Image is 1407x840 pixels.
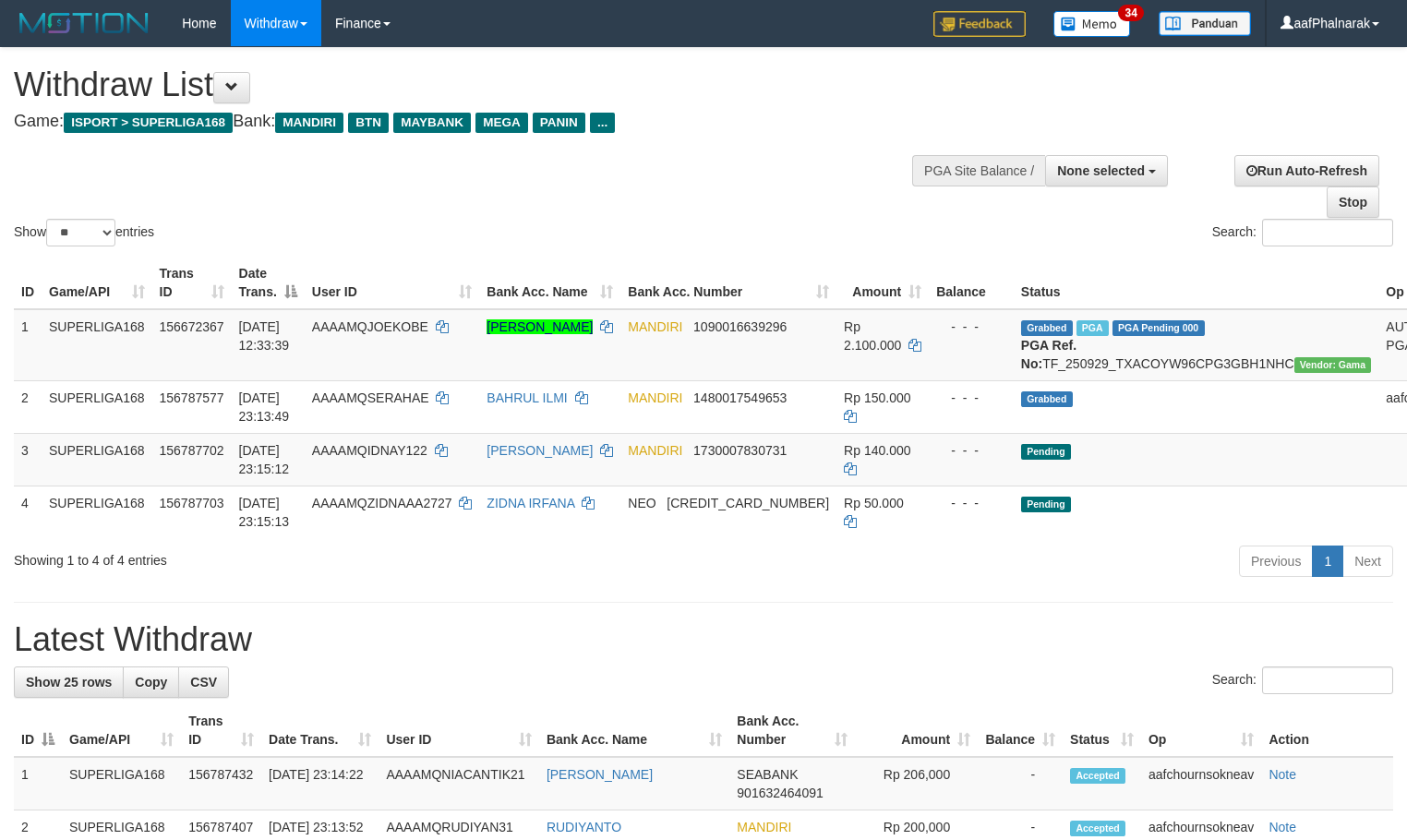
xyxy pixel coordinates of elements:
span: MANDIRI [737,820,791,834]
a: Next [1342,546,1393,577]
th: Bank Acc. Number: activate to sort column ascending [729,704,855,757]
label: Search: [1212,219,1393,246]
span: Grabbed [1021,391,1073,407]
th: Status [1014,257,1378,309]
h1: Latest Withdraw [14,621,1393,658]
th: Bank Acc. Number: activate to sort column ascending [620,257,836,309]
span: AAAAMQZIDNAAA2727 [312,496,452,510]
td: AAAAMQNIACANTIK21 [379,757,538,810]
input: Search: [1262,219,1393,246]
th: Balance [929,257,1014,309]
td: SUPERLIGA168 [42,380,152,433]
span: Grabbed [1021,320,1073,336]
span: Copy 5859458176076272 to clipboard [667,496,829,510]
th: Trans ID: activate to sort column ascending [181,704,261,757]
th: Balance: activate to sort column ascending [978,704,1063,757]
span: Copy 1730007830731 to clipboard [693,443,787,458]
span: SEABANK [737,767,798,782]
th: Trans ID: activate to sort column ascending [152,257,232,309]
a: [PERSON_NAME] [487,443,593,458]
h1: Withdraw List [14,66,920,103]
div: - - - [936,494,1006,512]
span: PANIN [533,113,585,133]
a: Note [1269,767,1296,782]
span: PGA Pending [1112,320,1205,336]
a: Run Auto-Refresh [1234,155,1379,186]
th: Game/API: activate to sort column ascending [62,704,181,757]
span: 156787577 [160,390,224,405]
span: MANDIRI [628,443,682,458]
span: 156787702 [160,443,224,458]
span: Copy 901632464091 to clipboard [737,786,823,800]
td: 4 [14,486,42,538]
h4: Game: Bank: [14,113,920,131]
span: MEGA [475,113,528,133]
span: ... [590,113,615,133]
span: [DATE] 12:33:39 [239,319,290,353]
a: Previous [1239,546,1313,577]
td: aafchournsokneav [1141,757,1261,810]
span: Accepted [1070,768,1125,784]
span: [DATE] 23:13:49 [239,390,290,424]
img: Button%20Memo.svg [1053,11,1131,37]
span: Show 25 rows [26,675,112,690]
span: 156787703 [160,496,224,510]
td: SUPERLIGA168 [42,433,152,486]
img: MOTION_logo.png [14,9,154,37]
a: Show 25 rows [14,666,124,698]
th: User ID: activate to sort column ascending [305,257,480,309]
td: SUPERLIGA168 [42,486,152,538]
a: ZIDNA IRFANA [487,496,574,510]
a: Note [1269,820,1296,834]
th: Date Trans.: activate to sort column ascending [261,704,379,757]
th: Bank Acc. Name: activate to sort column ascending [539,704,729,757]
span: Accepted [1070,821,1125,836]
th: Status: activate to sort column ascending [1063,704,1141,757]
th: ID [14,257,42,309]
span: Copy 1090016639296 to clipboard [693,319,787,334]
a: 1 [1312,546,1343,577]
span: Rp 50.000 [844,496,904,510]
td: [DATE] 23:14:22 [261,757,379,810]
a: Stop [1327,186,1379,218]
span: Copy [135,675,167,690]
span: AAAAMQJOEKOBE [312,319,428,334]
th: Op: activate to sort column ascending [1141,704,1261,757]
button: None selected [1045,155,1168,186]
div: - - - [936,441,1006,460]
th: Amount: activate to sort column ascending [855,704,978,757]
span: Vendor URL: https://trx31.1velocity.biz [1294,357,1372,373]
label: Search: [1212,666,1393,694]
td: 2 [14,380,42,433]
img: panduan.png [1159,11,1251,36]
div: - - - [936,389,1006,407]
span: [DATE] 23:15:12 [239,443,290,476]
b: PGA Ref. No: [1021,338,1076,371]
input: Search: [1262,666,1393,694]
td: 156787432 [181,757,261,810]
select: Showentries [46,219,115,246]
span: MANDIRI [628,390,682,405]
th: Action [1261,704,1393,757]
th: Game/API: activate to sort column ascending [42,257,152,309]
th: Bank Acc. Name: activate to sort column ascending [479,257,620,309]
span: Rp 150.000 [844,390,910,405]
a: [PERSON_NAME] [547,767,653,782]
span: Marked by aafsengchandara [1076,320,1109,336]
th: Date Trans.: activate to sort column descending [232,257,305,309]
th: Amount: activate to sort column ascending [836,257,929,309]
a: [PERSON_NAME] [487,319,593,334]
td: SUPERLIGA168 [42,309,152,381]
th: ID: activate to sort column descending [14,704,62,757]
span: Pending [1021,497,1071,512]
img: Feedback.jpg [933,11,1026,37]
a: Copy [123,666,179,698]
a: CSV [178,666,229,698]
div: Showing 1 to 4 of 4 entries [14,544,572,570]
span: Pending [1021,444,1071,460]
th: User ID: activate to sort column ascending [379,704,538,757]
td: 3 [14,433,42,486]
span: Rp 2.100.000 [844,319,901,353]
span: AAAAMQIDNAY122 [312,443,427,458]
span: BTN [348,113,389,133]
